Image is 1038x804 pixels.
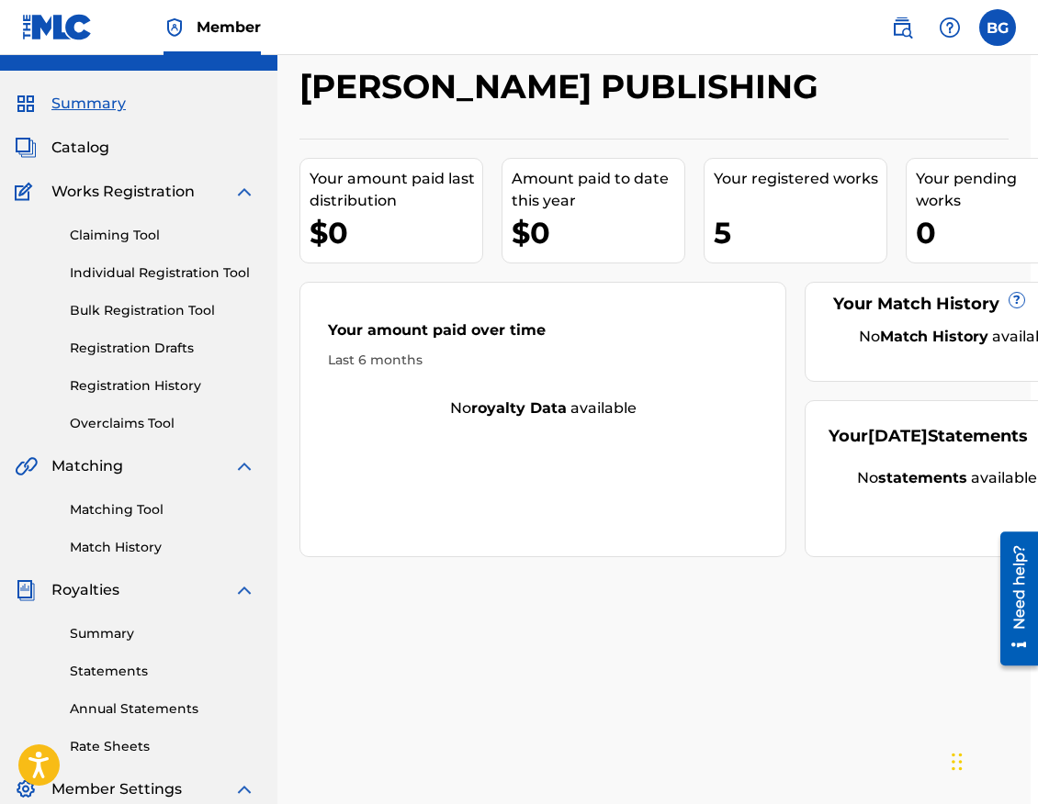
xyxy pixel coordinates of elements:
[939,17,961,39] img: help
[512,212,684,253] div: $0
[233,778,255,800] img: expand
[70,737,255,756] a: Rate Sheets
[233,455,255,477] img: expand
[15,579,37,601] img: Royalties
[164,17,186,39] img: Top Rightsholder
[70,662,255,681] a: Statements
[70,500,255,519] a: Matching Tool
[197,17,261,38] span: Member
[328,319,758,351] div: Your amount paid over time
[70,624,255,643] a: Summary
[70,301,255,320] a: Bulk Registration Tool
[714,212,886,253] div: 5
[51,93,126,115] span: Summary
[70,376,255,396] a: Registration History
[714,168,886,190] div: Your registered works
[70,263,255,283] a: Individual Registration Tool
[512,168,684,212] div: Amount paid to date this year
[70,226,255,245] a: Claiming Tool
[829,424,1028,449] div: Your Statements
[15,181,39,203] img: Works Registration
[1010,293,1024,307] span: ?
[51,137,109,159] span: Catalog
[328,351,758,370] div: Last 6 months
[233,579,255,601] img: expand
[931,9,968,46] div: Help
[891,17,913,39] img: search
[51,181,195,203] span: Works Registration
[70,699,255,719] a: Annual Statements
[51,455,123,477] span: Matching
[15,137,37,159] img: Catalog
[300,397,785,419] div: No available
[299,66,828,107] h2: [PERSON_NAME] PUBLISHING
[310,168,482,212] div: Your amount paid last distribution
[15,778,37,800] img: Member Settings
[70,339,255,358] a: Registration Drafts
[868,426,928,446] span: [DATE]
[946,716,1038,804] iframe: Chat Widget
[22,14,93,40] img: MLC Logo
[884,9,920,46] a: Public Search
[70,414,255,433] a: Overclaims Tool
[987,524,1038,672] iframe: Resource Center
[15,455,38,477] img: Matching
[979,9,1016,46] div: User Menu
[880,328,988,345] strong: Match History
[233,181,255,203] img: expand
[15,93,126,115] a: SummarySummary
[51,579,119,601] span: Royalties
[51,778,182,800] span: Member Settings
[471,399,567,417] strong: royalty data
[70,538,255,557] a: Match History
[878,469,967,486] strong: statements
[952,734,963,789] div: Drag
[15,93,37,115] img: Summary
[15,137,109,159] a: CatalogCatalog
[310,212,482,253] div: $0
